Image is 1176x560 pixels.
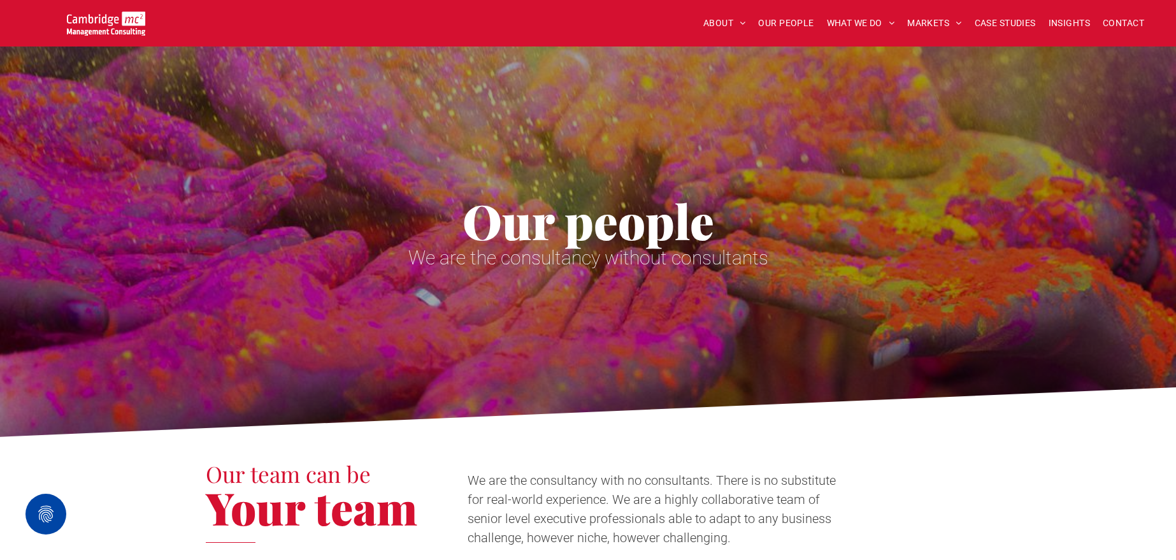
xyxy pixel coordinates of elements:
[206,459,371,489] span: Our team can be
[752,13,820,33] a: OUR PEOPLE
[463,189,714,252] span: Our people
[67,13,145,27] a: Your Business Transformed | Cambridge Management Consulting
[1096,13,1151,33] a: CONTACT
[468,473,836,545] span: We are the consultancy with no consultants. There is no substitute for real-world experience. We ...
[1042,13,1096,33] a: INSIGHTS
[968,13,1042,33] a: CASE STUDIES
[901,13,968,33] a: MARKETS
[408,247,768,269] span: We are the consultancy without consultants
[206,477,417,537] span: Your team
[821,13,901,33] a: WHAT WE DO
[697,13,752,33] a: ABOUT
[67,11,145,36] img: Go to Homepage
